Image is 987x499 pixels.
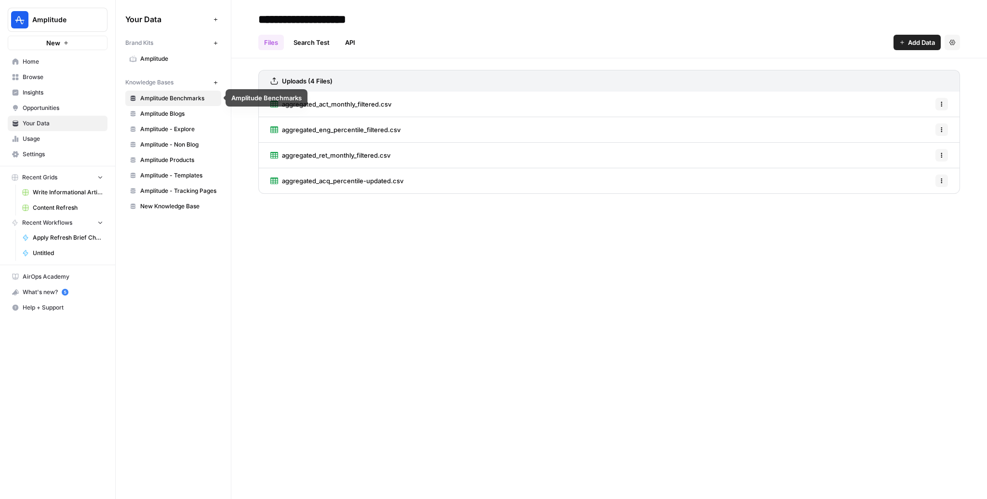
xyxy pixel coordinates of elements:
h3: Uploads (4 Files) [282,76,333,86]
span: AirOps Academy [23,272,103,281]
span: Home [23,57,103,66]
span: Settings [23,150,103,159]
a: Search Test [288,35,335,50]
span: aggregated_ret_monthly_filtered.csv [282,150,390,160]
a: Amplitude Products [125,152,221,168]
span: aggregated_act_monthly_filtered.csv [282,99,391,109]
span: Write Informational Article [33,188,103,197]
span: Amplitude - Tracking Pages [140,187,217,195]
a: AirOps Academy [8,269,107,284]
span: Amplitude - Explore [140,125,217,134]
button: Add Data [894,35,941,50]
span: Amplitude Products [140,156,217,164]
span: Recent Grids [22,173,57,182]
span: Brand Kits [125,39,153,47]
a: aggregated_acq_percentile-updated.csv [270,168,403,193]
span: Amplitude [32,15,91,25]
a: Usage [8,131,107,147]
span: Amplitude - Non Blog [140,140,217,149]
a: Insights [8,85,107,100]
div: What's new? [8,285,107,299]
span: New [46,38,60,48]
button: Recent Grids [8,170,107,185]
a: Amplitude Blogs [125,106,221,121]
span: New Knowledge Base [140,202,217,211]
span: Recent Workflows [22,218,72,227]
a: aggregated_ret_monthly_filtered.csv [270,143,390,168]
span: Amplitude - Templates [140,171,217,180]
span: Content Refresh [33,203,103,212]
a: aggregated_act_monthly_filtered.csv [270,92,391,117]
a: Files [258,35,284,50]
a: Apply Refresh Brief Changes [18,230,107,245]
span: aggregated_eng_percentile_filtered.csv [282,125,400,135]
a: aggregated_eng_percentile_filtered.csv [270,117,400,142]
button: New [8,36,107,50]
a: Amplitude - Tracking Pages [125,183,221,199]
span: Amplitude [140,54,217,63]
a: Uploads (4 Files) [270,70,333,92]
button: Help + Support [8,300,107,315]
span: Opportunities [23,104,103,112]
span: Untitled [33,249,103,257]
span: Your Data [125,13,210,25]
a: Amplitude [125,51,221,67]
a: Untitled [18,245,107,261]
span: Apply Refresh Brief Changes [33,233,103,242]
a: Home [8,54,107,69]
a: Settings [8,147,107,162]
a: Opportunities [8,100,107,116]
a: Amplitude - Explore [125,121,221,137]
span: Usage [23,135,103,143]
span: Insights [23,88,103,97]
a: Write Informational Article [18,185,107,200]
a: 5 [62,289,68,296]
span: Help + Support [23,303,103,312]
a: Amplitude - Templates [125,168,221,183]
a: New Knowledge Base [125,199,221,214]
a: Amplitude - Non Blog [125,137,221,152]
span: Your Data [23,119,103,128]
button: Recent Workflows [8,216,107,230]
a: Amplitude Benchmarks [125,91,221,106]
text: 5 [64,290,66,295]
span: Amplitude Blogs [140,109,217,118]
button: What's new? 5 [8,284,107,300]
a: Content Refresh [18,200,107,216]
span: aggregated_acq_percentile-updated.csv [282,176,403,186]
a: Browse [8,69,107,85]
button: Workspace: Amplitude [8,8,107,32]
span: Amplitude Benchmarks [140,94,217,103]
span: Browse [23,73,103,81]
a: API [339,35,361,50]
span: Knowledge Bases [125,78,173,87]
img: Amplitude Logo [11,11,28,28]
span: Add Data [908,38,935,47]
a: Your Data [8,116,107,131]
